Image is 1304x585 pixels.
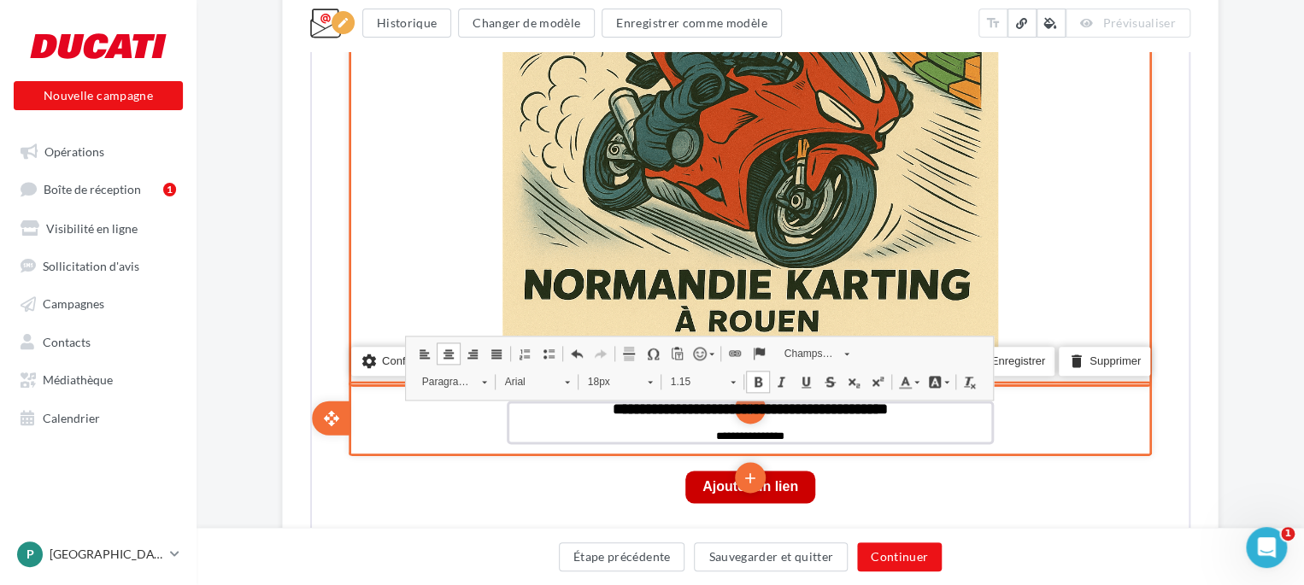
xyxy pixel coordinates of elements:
button: Historique [362,9,452,38]
span: Boîte de réception [44,182,141,196]
li: Dupliquer le bloc [136,96,224,125]
a: Boîte de réception1 [10,173,186,204]
button: Sauvegarder et quitter [694,542,848,571]
u: Cliquez-ici [503,14,550,26]
i: save [657,98,674,122]
i: settings [49,98,66,122]
a: Cliquez-ici [503,13,550,26]
li: Configurer le bloc [39,96,132,125]
span: Campagnes [43,296,104,311]
span: Médiathèque [43,372,113,387]
li: Enregistrer le bloc [648,96,743,125]
button: Continuer [857,542,942,571]
span: P [26,546,34,563]
p: [GEOGRAPHIC_DATA] [50,546,163,563]
i: content_copy [145,98,162,122]
a: Calendrier [10,401,186,432]
a: Visibilité en ligne [10,212,186,243]
i: text_fields [985,15,1001,32]
a: Médiathèque [10,363,186,394]
button: Enregistrer comme modèle [602,9,781,38]
i: delete [756,98,773,122]
span: Sollicitation d'avis [43,258,139,272]
i: edit [337,16,349,29]
span: L'email ne s'affiche pas correctement ? [326,14,503,26]
button: text_fields [978,9,1007,38]
span: 1 [1281,527,1295,541]
button: Nouvelle campagne [14,81,183,110]
span: Calendrier [43,410,100,424]
button: Changer de modèle [458,9,595,38]
a: Contacts [10,325,186,356]
a: Campagnes [10,287,186,318]
a: Sollicitation d'avis [10,249,186,280]
i: open_with [11,504,28,521]
img: Ducati_Shield_2D_W.png [408,52,468,115]
button: Prévisualiser [1066,9,1190,38]
span: Contacts [43,334,91,348]
iframe: Intercom live chat [1246,527,1287,568]
i: add [430,94,447,123]
a: Opérations [10,135,186,166]
span: Opérations [44,143,104,158]
a: P [GEOGRAPHIC_DATA] [14,538,183,570]
button: Étape précédente [559,542,685,571]
span: Prévisualiser [1102,15,1176,30]
li: Ajouter un bloc [423,92,454,123]
div: 1 [163,183,176,196]
span: Visibilité en ligne [46,220,138,235]
div: Edition en cours< [332,11,355,34]
li: Supprimer le bloc [747,96,838,125]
